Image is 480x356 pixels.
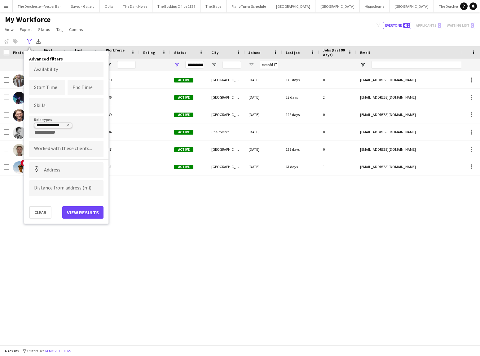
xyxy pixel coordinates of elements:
span: Tag [56,27,63,32]
button: [GEOGRAPHIC_DATA] [271,0,315,12]
app-action-btn: Export XLSX [35,38,42,45]
span: My Workforce [5,15,51,24]
button: View results [62,206,103,219]
div: 0 [319,71,356,88]
span: Status [38,27,50,32]
a: Comms [67,25,86,33]
span: Email [360,50,370,55]
span: Active [174,113,193,117]
div: [DATE] [245,123,282,140]
button: [GEOGRAPHIC_DATA] [315,0,360,12]
div: 0 [319,123,356,140]
span: Comms [69,27,83,32]
span: View [5,27,14,32]
div: [GEOGRAPHIC_DATA] [208,141,245,158]
div: 589 [102,106,139,123]
div: 128 days [282,141,319,158]
a: View [2,25,16,33]
button: Everyone452 [383,22,411,29]
div: 128 days [282,106,319,123]
div: Chelmsford [208,123,245,140]
a: Tag [54,25,65,33]
input: Joined Filter Input [260,61,278,69]
img: Nicholas Harrison [13,161,25,174]
div: 61 days [282,158,319,175]
div: [GEOGRAPHIC_DATA] [208,89,245,106]
div: Guitar/Vocalist [37,123,70,128]
button: The Dorchester - Vesper Bar [13,0,66,12]
span: Active [174,147,193,152]
button: Open Filter Menu [249,62,254,68]
input: Workforce ID Filter Input [117,61,136,69]
span: First Name [44,48,60,57]
img: Nathan Lambert [13,127,25,139]
button: The Booking Office 1869 [152,0,200,12]
input: Email Filter Input [371,61,477,69]
div: [GEOGRAPHIC_DATA] [208,106,245,123]
div: 170 days [282,71,319,88]
img: Nathan McDonough [13,144,25,156]
div: 23 days [282,89,319,106]
span: Last job [286,50,300,55]
div: [DATE] [245,71,282,88]
a: Status [36,25,53,33]
img: Charlie Somauroo [13,74,25,87]
app-action-btn: Advanced filters [26,38,33,45]
div: [DATE] [245,158,282,175]
span: 3 filters set [26,349,44,353]
div: 431 [102,158,139,175]
delete-icon: Remove tag [65,123,70,128]
button: Open Filter Menu [360,62,366,68]
button: Open Filter Menu [106,62,112,68]
img: John Clapper [13,109,25,122]
div: 0 [319,141,356,158]
div: [DATE] [245,106,282,123]
span: Export [20,27,32,32]
div: [GEOGRAPHIC_DATA] [208,71,245,88]
h4: Advanced filters [29,56,103,62]
button: The Stage [200,0,227,12]
input: Type to search clients... [34,146,99,152]
div: 486 [102,89,139,106]
span: Joined [249,50,261,55]
input: + Role type [34,130,60,135]
span: Active [174,165,193,169]
div: 2 [319,89,356,106]
div: 1 [319,158,356,175]
button: [GEOGRAPHIC_DATA] [390,0,434,12]
span: Jobs (last 90 days) [323,48,345,57]
span: Status [174,50,186,55]
span: 452 [403,23,410,28]
span: Workforce ID [106,48,128,57]
div: 584 [102,123,139,140]
div: [DATE] [245,89,282,106]
button: Piano Tuner Schedule [227,0,271,12]
span: Rating [143,50,155,55]
div: 529 [102,71,139,88]
span: Active [174,78,193,82]
button: Clear [29,206,51,219]
button: The Dark Horse [118,0,152,12]
span: Last Name [75,48,91,57]
button: Savoy - Gallery [66,0,100,12]
button: Open Filter Menu [211,62,217,68]
div: 537 [102,141,139,158]
button: Oblix [100,0,118,12]
div: [GEOGRAPHIC_DATA] [208,158,245,175]
div: 0 [319,106,356,123]
button: Open Filter Menu [174,62,180,68]
span: Active [174,95,193,100]
input: Type to search skills... [34,103,99,108]
img: Henry Eastham [13,92,25,104]
span: Active [174,130,193,135]
div: [DATE] [245,141,282,158]
input: City Filter Input [222,61,241,69]
span: ! [20,160,27,166]
span: Photo [13,50,24,55]
button: Remove filters [44,348,72,354]
span: City [211,50,218,55]
button: Hippodrome [360,0,390,12]
a: Export [17,25,34,33]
